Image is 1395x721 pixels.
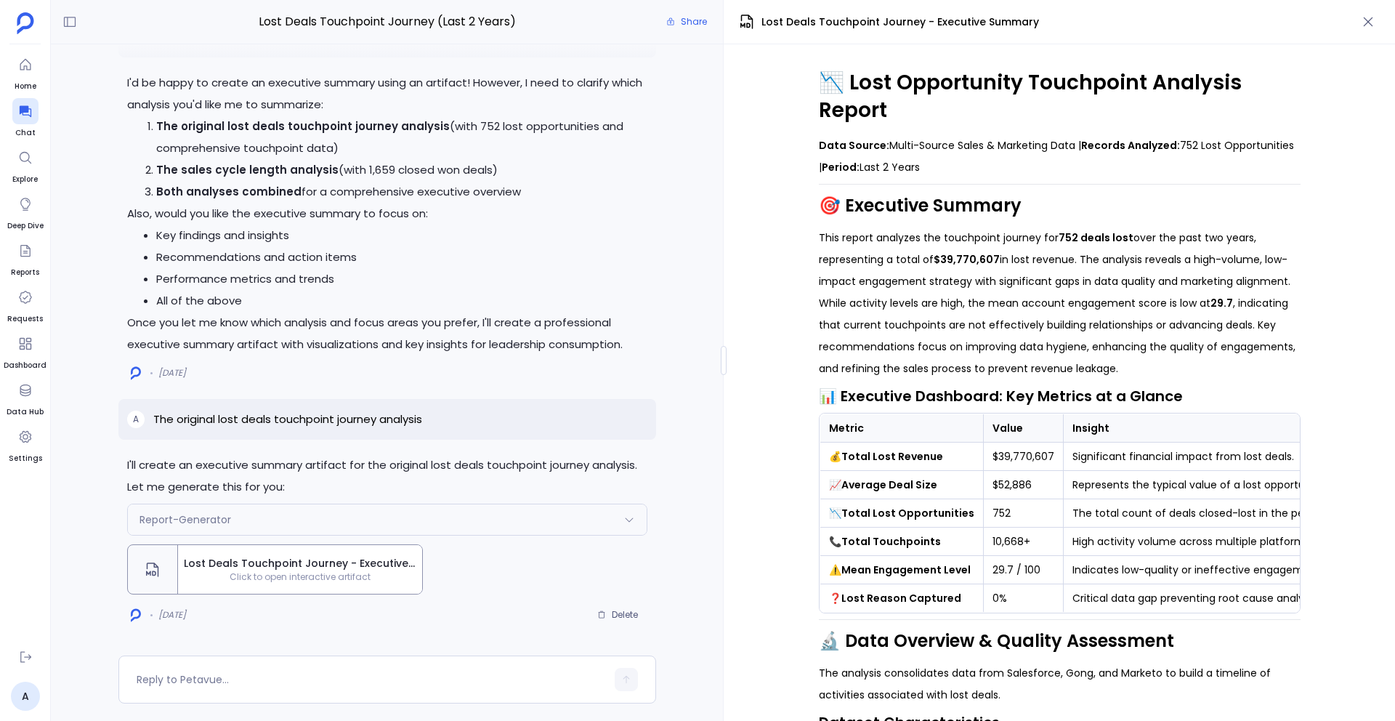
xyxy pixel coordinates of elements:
[12,81,39,92] span: Home
[1063,499,1335,528] td: The total count of deals closed-lost in the period.
[822,160,860,174] strong: Period:
[127,544,423,595] button: Lost Deals Touchpoint Journey - Executive SummaryClick to open interactive artifact
[12,127,39,139] span: Chat
[1210,296,1233,310] strong: 29.7
[156,116,647,159] li: (with 752 lost opportunities and comprehensive touchpoint data)
[156,118,450,134] strong: The original lost deals touchpoint journey analysis
[178,571,422,583] span: Click to open interactive artifact
[7,377,44,418] a: Data Hub
[1063,556,1335,584] td: Indicates low-quality or ineffective engagement.
[819,69,1301,124] h1: 📉 Lost Opportunity Touchpoint Analysis Report
[1059,230,1133,245] strong: 752 deals lost
[131,366,141,380] img: logo
[588,604,647,626] button: Delete
[11,267,39,278] span: Reports
[12,98,39,139] a: Chat
[156,225,647,246] li: Key findings and insights
[12,52,39,92] a: Home
[127,454,647,498] p: I'll create an executive summary artifact for the original lost deals touchpoint journey analysis...
[820,584,983,613] td: ❓
[820,528,983,556] td: 📞
[158,609,186,621] span: [DATE]
[1063,414,1335,443] th: Insight
[983,528,1063,556] td: 10,668+
[4,331,46,371] a: Dashboard
[1081,138,1180,153] strong: Records Analyzed:
[983,414,1063,443] th: Value
[156,184,302,199] strong: Both analyses combined
[612,609,638,621] span: Delete
[153,411,422,428] p: The original lost deals touchpoint journey analysis
[11,682,40,711] a: A
[9,424,42,464] a: Settings
[1063,443,1335,471] td: Significant financial impact from lost deals.
[158,367,186,379] span: [DATE]
[820,443,983,471] td: 💰
[820,471,983,499] td: 📈
[7,220,44,232] span: Deep Dive
[983,556,1063,584] td: 29.7 / 100
[7,313,43,325] span: Requests
[681,16,707,28] span: Share
[133,414,139,425] span: A
[983,443,1063,471] td: $39,770,607
[7,191,44,232] a: Deep Dive
[202,12,572,31] span: Lost Deals Touchpoint Journey (Last 2 Years)
[819,629,1301,653] h2: 🔬 Data Overview & Quality Assessment
[841,478,937,492] strong: Average Deal Size
[156,162,339,177] strong: The sales cycle length analysis
[819,134,1301,178] p: Multi-Source Sales & Marketing Data | 752 Lost Opportunities | Last 2 Years
[983,584,1063,613] td: 0%
[819,193,1301,218] h2: 🎯 Executive Summary
[983,499,1063,528] td: 752
[819,138,889,153] strong: Data Source:
[12,145,39,185] a: Explore
[17,12,34,34] img: petavue logo
[934,252,1000,267] strong: $39,770,607
[841,449,943,464] strong: Total Lost Revenue
[841,534,941,549] strong: Total Touchpoints
[11,238,39,278] a: Reports
[4,360,46,371] span: Dashboard
[7,284,43,325] a: Requests
[983,471,1063,499] td: $52,886
[131,608,141,622] img: logo
[156,159,647,181] li: (with 1,659 closed won deals)
[819,385,1301,407] h3: 📊 Executive Dashboard: Key Metrics at a Glance
[820,556,983,584] td: ⚠️
[127,203,647,225] p: Also, would you like the executive summary to focus on:
[184,556,416,571] span: Lost Deals Touchpoint Journey - Executive Summary
[12,174,39,185] span: Explore
[1063,471,1335,499] td: Represents the typical value of a lost opportunity.
[841,563,971,577] strong: Mean Engagement Level
[819,662,1301,706] p: The analysis consolidates data from Salesforce, Gong, and Marketo to build a timeline of activiti...
[658,12,716,32] button: Share
[127,72,647,116] p: I'd be happy to create an executive summary using an artifact! However, I need to clarify which a...
[139,512,231,527] span: Report-Generator
[761,15,1039,30] span: Lost Deals Touchpoint Journey - Executive Summary
[1063,528,1335,556] td: High activity volume across multiple platforms.
[819,227,1301,379] p: This report analyzes the touchpoint journey for over the past two years, representing a total of ...
[156,290,647,312] li: All of the above
[7,406,44,418] span: Data Hub
[127,312,647,355] p: Once you let me know which analysis and focus areas you prefer, I'll create a professional execut...
[156,246,647,268] li: Recommendations and action items
[841,591,961,605] strong: Lost Reason Captured
[820,499,983,528] td: 📉
[156,181,647,203] li: for a comprehensive executive overview
[1063,584,1335,613] td: Critical data gap preventing root cause analysis.
[820,414,983,443] th: Metric
[841,506,974,520] strong: Total Lost Opportunities
[9,453,42,464] span: Settings
[156,268,647,290] li: Performance metrics and trends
